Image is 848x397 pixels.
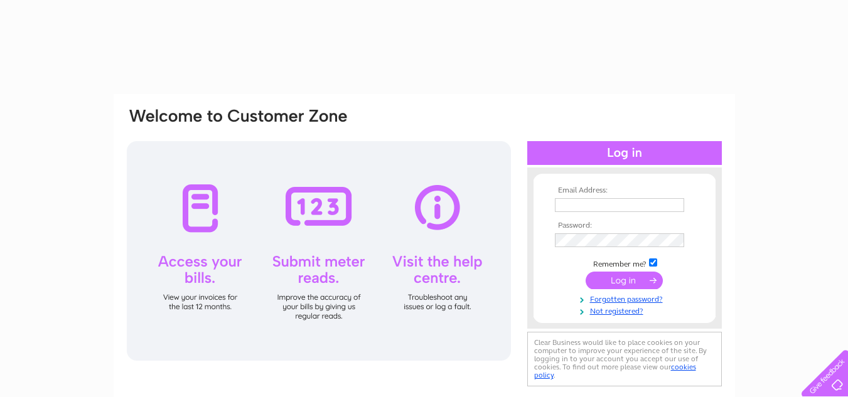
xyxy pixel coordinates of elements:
th: Email Address: [552,186,697,195]
td: Remember me? [552,257,697,269]
div: Clear Business would like to place cookies on your computer to improve your experience of the sit... [527,332,722,386]
a: Not registered? [555,304,697,316]
a: cookies policy [534,363,696,379]
input: Submit [586,272,663,289]
th: Password: [552,221,697,230]
a: Forgotten password? [555,292,697,304]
